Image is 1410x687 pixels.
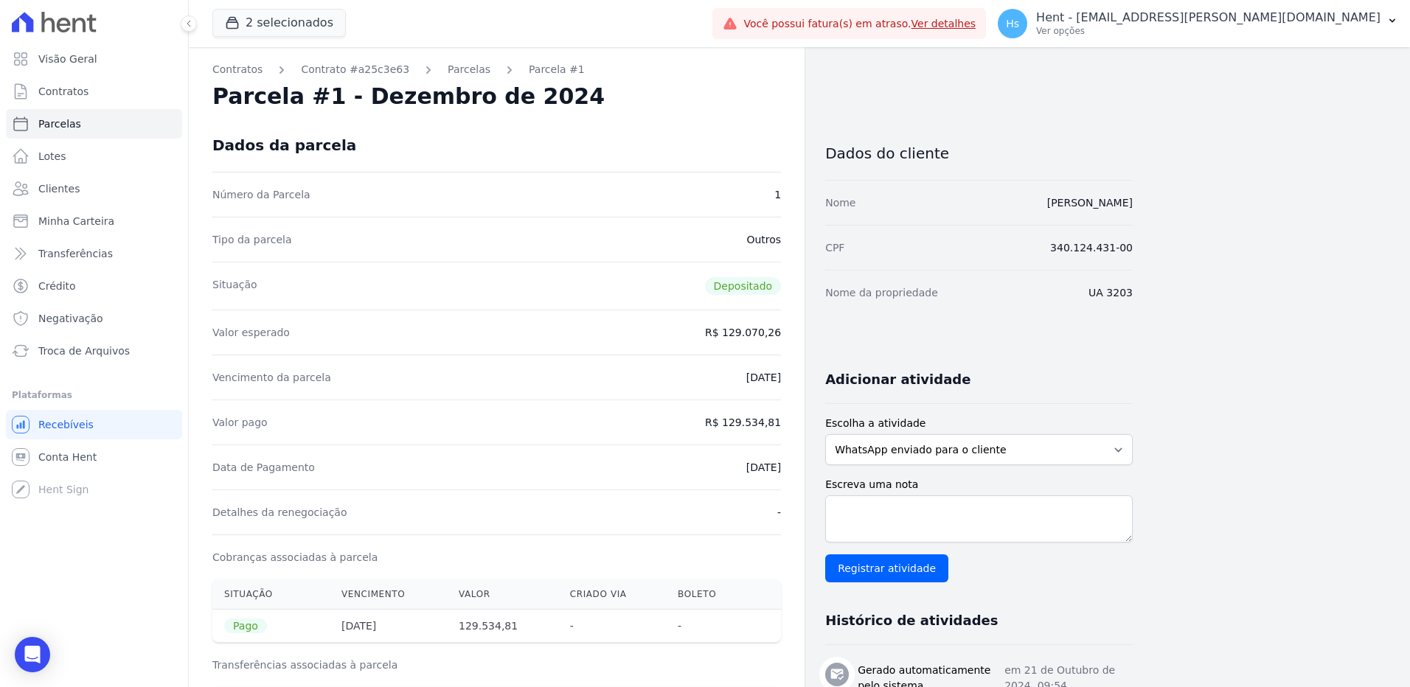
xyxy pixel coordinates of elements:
[38,311,103,326] span: Negativação
[330,579,447,610] th: Vencimento
[38,52,97,66] span: Visão Geral
[1006,18,1019,29] span: Hs
[6,336,182,366] a: Troca de Arquivos
[6,304,182,333] a: Negativação
[529,62,585,77] a: Parcela #1
[825,612,998,630] h3: Histórico de atividades
[825,144,1133,162] h3: Dados do cliente
[212,658,781,672] h3: Transferências associadas à parcela
[911,18,976,29] a: Ver detalhes
[6,77,182,106] a: Contratos
[1047,197,1133,209] a: [PERSON_NAME]
[6,44,182,74] a: Visão Geral
[6,410,182,439] a: Recebíveis
[38,417,94,432] span: Recebíveis
[38,84,88,99] span: Contratos
[6,109,182,139] a: Parcelas
[38,116,81,131] span: Parcelas
[212,550,378,565] dt: Cobranças associadas à parcela
[212,62,781,77] nav: Breadcrumb
[558,579,666,610] th: Criado via
[743,16,976,32] span: Você possui fatura(s) em atraso.
[38,181,80,196] span: Clientes
[6,142,182,171] a: Lotes
[558,610,666,643] th: -
[212,62,263,77] a: Contratos
[746,232,781,247] dd: Outros
[746,370,781,385] dd: [DATE]
[705,415,781,430] dd: R$ 129.534,81
[448,62,490,77] a: Parcelas
[447,579,558,610] th: Valor
[6,442,182,472] a: Conta Hent
[212,277,257,295] dt: Situação
[212,187,310,202] dt: Número da Parcela
[666,610,749,643] th: -
[212,9,346,37] button: 2 selecionados
[12,386,176,404] div: Plataformas
[212,415,268,430] dt: Valor pago
[301,62,409,77] a: Contrato #a25c3e63
[212,232,292,247] dt: Tipo da parcela
[825,477,1133,492] label: Escreva uma nota
[1036,25,1381,37] p: Ver opções
[1088,285,1133,300] dd: UA 3203
[212,505,347,520] dt: Detalhes da renegociação
[38,343,130,358] span: Troca de Arquivos
[212,579,330,610] th: Situação
[705,277,782,295] span: Depositado
[330,610,447,643] th: [DATE]
[6,271,182,301] a: Crédito
[774,187,781,202] dd: 1
[825,240,844,255] dt: CPF
[38,246,113,261] span: Transferências
[6,174,182,203] a: Clientes
[1036,10,1381,25] p: Hent - [EMAIL_ADDRESS][PERSON_NAME][DOMAIN_NAME]
[825,371,970,388] h3: Adicionar atividade
[38,214,114,229] span: Minha Carteira
[212,83,605,110] h2: Parcela #1 - Dezembro de 2024
[15,637,50,672] div: Open Intercom Messenger
[1050,240,1133,255] dd: 340.124.431-00
[212,460,315,475] dt: Data de Pagamento
[38,149,66,164] span: Lotes
[447,610,558,643] th: 129.534,81
[825,554,948,582] input: Registrar atividade
[212,370,331,385] dt: Vencimento da parcela
[38,279,76,293] span: Crédito
[212,325,290,340] dt: Valor esperado
[825,285,938,300] dt: Nome da propriedade
[825,416,1133,431] label: Escolha a atividade
[6,239,182,268] a: Transferências
[986,3,1410,44] button: Hs Hent - [EMAIL_ADDRESS][PERSON_NAME][DOMAIN_NAME] Ver opções
[212,136,356,154] div: Dados da parcela
[6,206,182,236] a: Minha Carteira
[224,618,267,633] span: Pago
[777,505,781,520] dd: -
[705,325,781,340] dd: R$ 129.070,26
[666,579,749,610] th: Boleto
[825,195,855,210] dt: Nome
[38,450,97,464] span: Conta Hent
[746,460,781,475] dd: [DATE]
